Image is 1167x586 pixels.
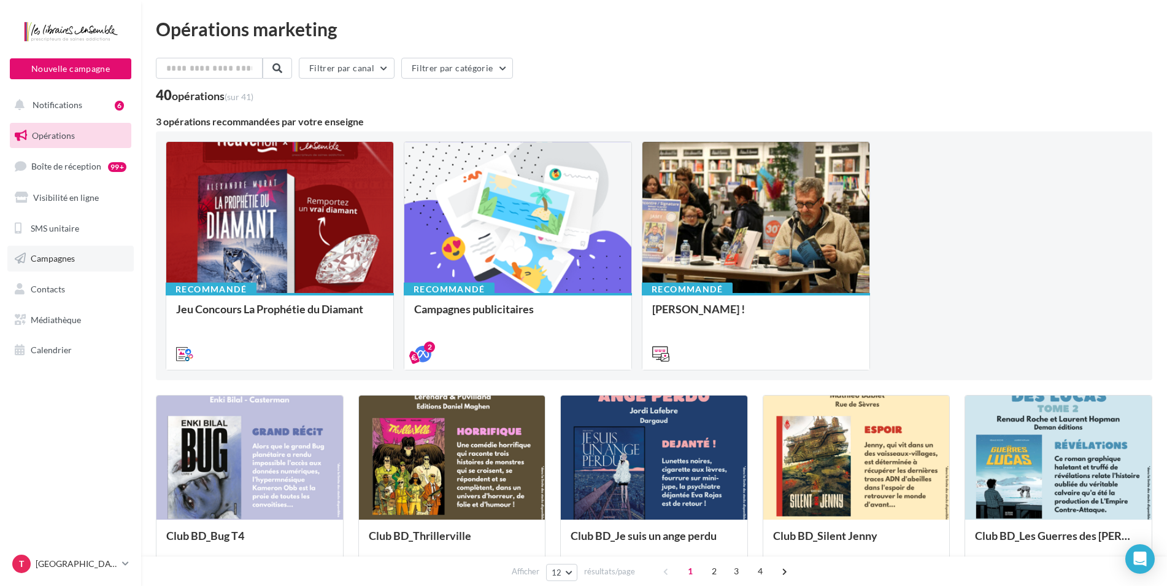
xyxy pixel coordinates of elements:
span: 3 [726,561,746,581]
div: Opérations marketing [156,20,1152,38]
a: SMS unitaire [7,216,134,241]
p: [GEOGRAPHIC_DATA] [36,558,117,570]
div: 40 [156,88,253,102]
span: résultats/page [584,566,635,577]
a: Calendrier [7,337,134,363]
div: Club BD_Les Guerres des [PERSON_NAME] [975,529,1142,554]
div: Recommandé [642,283,733,296]
div: 3 opérations recommandées par votre enseigne [156,117,1152,127]
a: T [GEOGRAPHIC_DATA] [10,552,131,576]
button: 12 [546,564,577,581]
a: Médiathèque [7,307,134,333]
div: Recommandé [166,283,256,296]
span: Boîte de réception [31,161,101,171]
span: 1 [680,561,700,581]
div: Club BD_Thrillerville [369,529,536,554]
button: Filtrer par canal [299,58,395,79]
div: Open Intercom Messenger [1125,544,1155,574]
div: [PERSON_NAME] ! [652,303,860,327]
a: Contacts [7,276,134,302]
span: Afficher [512,566,539,577]
div: Jeu Concours La Prophétie du Diamant [176,303,383,327]
span: Contacts [31,284,65,294]
span: Campagnes [31,253,75,264]
div: opérations [172,90,253,101]
div: Club BD_Je suis un ange perdu [571,529,738,554]
div: Club BD_Silent Jenny [773,529,940,554]
span: 4 [750,561,770,581]
a: Boîte de réception99+ [7,153,134,179]
span: T [19,558,24,570]
a: Opérations [7,123,134,149]
div: Recommandé [404,283,495,296]
span: Calendrier [31,345,72,355]
button: Filtrer par catégorie [401,58,513,79]
span: Opérations [32,130,75,141]
div: 2 [424,342,435,353]
span: 2 [704,561,724,581]
button: Notifications 6 [7,92,129,118]
div: Campagnes publicitaires [414,303,622,327]
span: 12 [552,568,562,577]
div: 99+ [108,162,126,172]
span: Visibilité en ligne [33,192,99,203]
span: Médiathèque [31,314,81,325]
a: Campagnes [7,246,134,272]
a: Visibilité en ligne [7,185,134,211]
span: (sur 41) [225,92,253,102]
span: SMS unitaire [31,222,79,233]
button: Nouvelle campagne [10,58,131,79]
span: Notifications [33,100,82,110]
div: 6 [115,101,124,111]
div: Club BD_Bug T4 [166,529,333,554]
